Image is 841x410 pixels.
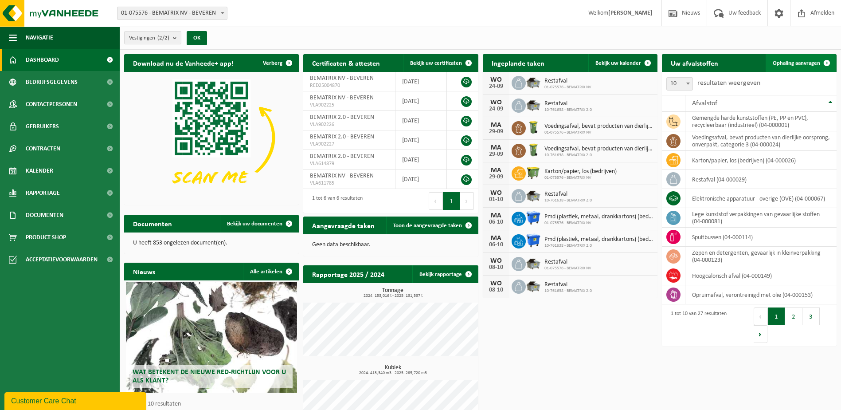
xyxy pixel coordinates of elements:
[303,54,389,71] h2: Certificaten & attesten
[526,233,541,248] img: WB-1100-HPE-BE-01
[410,60,462,66] span: Bekijk uw certificaten
[4,390,148,410] iframe: chat widget
[26,93,77,115] span: Contactpersonen
[412,265,477,283] a: Bekijk rapportage
[773,60,820,66] span: Ophaling aanvragen
[187,31,207,45] button: OK
[243,263,298,280] a: Alle artikelen
[310,102,388,109] span: VLA902225
[487,83,505,90] div: 24-09
[544,198,592,203] span: 10-761638 - BEMATRIX 2.0
[544,146,653,153] span: Voedingsafval, bevat producten van dierlijke oorsprong, onverpakt, categorie 3
[526,188,541,203] img: WB-5000-GAL-GY-01
[443,192,460,210] button: 1
[544,123,653,130] span: Voedingsafval, bevat producten van dierlijke oorsprong, onverpakt, categorie 3
[544,288,592,294] span: 10-761638 - BEMATRIX 2.0
[310,153,374,160] span: BEMATRIX 2.0 - BEVEREN
[308,191,363,211] div: 1 tot 6 van 6 resultaten
[588,54,657,72] a: Bekijk uw kalender
[768,307,785,325] button: 1
[483,54,553,71] h2: Ingeplande taken
[26,138,60,160] span: Contracten
[685,131,837,151] td: voedingsafval, bevat producten van dierlijke oorsprong, onverpakt, categorie 3 (04-000024)
[785,307,802,325] button: 2
[310,114,374,121] span: BEMATRIX 2.0 - BEVEREN
[310,121,388,128] span: VLA902226
[544,259,591,266] span: Restafval
[308,371,478,375] span: 2024: 413,340 m3 - 2025: 285,720 m3
[487,144,505,151] div: MA
[133,401,294,407] p: 1 van 10 resultaten
[124,54,243,71] h2: Download nu de Vanheede+ app!
[129,32,169,45] span: Vestigingen
[544,78,591,85] span: Restafval
[487,287,505,293] div: 08-10
[802,307,820,325] button: 3
[685,208,837,228] td: lege kunststof verpakkingen van gevaarlijke stoffen (04-000081)
[666,77,693,91] span: 10
[685,112,837,131] td: gemengde harde kunststoffen (PE, PP en PVC), recycleerbaar (industrieel) (04-000001)
[26,49,59,71] span: Dashboard
[310,141,388,148] span: VLA902227
[310,173,374,179] span: BEMATRIX NV - BEVEREN
[544,213,653,221] span: Pmd (plastiek, metaal, drankkartons) (bedrijven)
[544,236,653,243] span: Pmd (plastiek, metaal, drankkartons) (bedrijven)
[395,91,447,111] td: [DATE]
[26,226,66,248] span: Product Shop
[117,7,227,20] span: 01-075576 - BEMATRIX NV - BEVEREN
[526,210,541,225] img: WB-1100-HPE-BE-01
[697,79,760,87] label: resultaten weergeven
[487,122,505,129] div: MA
[26,248,98,271] span: Acceptatievoorwaarden
[666,307,727,344] div: 1 tot 10 van 27 resultaten
[595,60,641,66] span: Bekijk uw kalender
[26,204,63,226] span: Documenten
[544,266,591,271] span: 01-075576 - BEMATRIX NV
[487,264,505,271] div: 08-10
[662,54,727,71] h2: Uw afvalstoffen
[263,60,282,66] span: Verberg
[487,197,505,203] div: 01-10
[685,228,837,247] td: spuitbussen (04-000114)
[310,75,374,82] span: BEMATRIX NV - BEVEREN
[487,242,505,248] div: 06-10
[124,263,164,280] h2: Nieuws
[487,174,505,180] div: 29-09
[124,72,299,203] img: Download de VHEPlus App
[692,100,717,107] span: Afvalstof
[460,192,474,210] button: Next
[487,219,505,225] div: 06-10
[26,182,60,204] span: Rapportage
[685,189,837,208] td: elektronische apparatuur - overige (OVE) (04-000067)
[312,242,469,248] p: Geen data beschikbaar.
[303,265,393,283] h2: Rapportage 2025 / 2024
[487,151,505,158] div: 29-09
[544,153,653,158] span: 10-761638 - BEMATRIX 2.0
[403,54,477,72] a: Bekijk uw certificaten
[526,278,541,293] img: WB-5000-GAL-GY-01
[395,72,447,91] td: [DATE]
[754,325,767,343] button: Next
[395,130,447,150] td: [DATE]
[393,223,462,229] span: Toon de aangevraagde taken
[157,35,169,41] count: (2/2)
[766,54,836,72] a: Ophaling aanvragen
[124,31,181,44] button: Vestigingen(2/2)
[310,160,388,167] span: VLA614879
[685,247,837,266] td: zepen en detergenten, gevaarlijk in kleinverpakking (04-000123)
[227,221,282,227] span: Bekijk uw documenten
[26,160,53,182] span: Kalender
[310,134,374,140] span: BEMATRIX 2.0 - BEVEREN
[256,54,298,72] button: Verberg
[526,97,541,112] img: WB-5000-GAL-GY-01
[526,142,541,158] img: WB-0140-HPE-GN-50
[526,165,541,180] img: WB-1100-HPE-GN-50
[544,130,653,135] span: 01-075576 - BEMATRIX NV
[133,369,286,384] span: Wat betekent de nieuwe RED-richtlijn voor u als klant?
[26,71,78,93] span: Bedrijfsgegevens
[685,285,837,304] td: opruimafval, verontreinigd met olie (04-000153)
[487,280,505,287] div: WO
[124,215,181,232] h2: Documenten
[395,170,447,189] td: [DATE]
